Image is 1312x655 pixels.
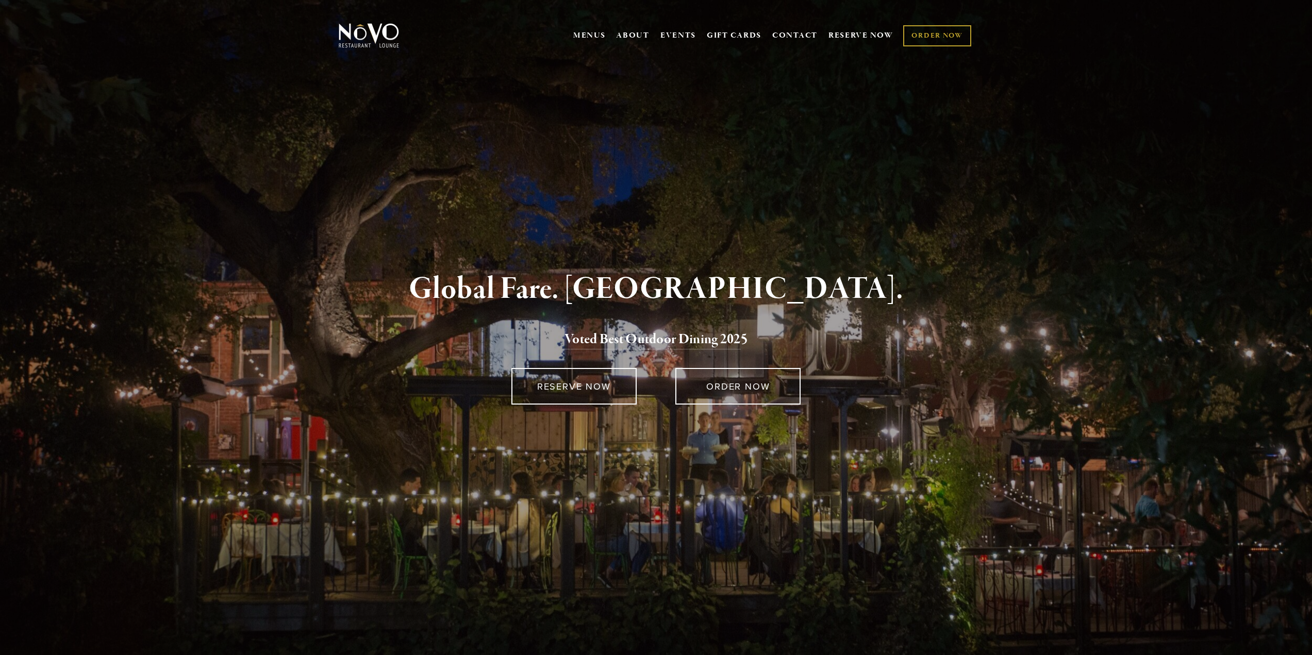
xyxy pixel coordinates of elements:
[660,30,696,41] a: EVENTS
[337,23,401,48] img: Novo Restaurant &amp; Lounge
[356,329,957,350] h2: 5
[772,26,818,45] a: CONTACT
[616,30,650,41] a: ABOUT
[903,25,971,46] a: ORDER NOW
[409,270,903,309] strong: Global Fare. [GEOGRAPHIC_DATA].
[828,26,893,45] a: RESERVE NOW
[675,368,801,405] a: ORDER NOW
[564,330,741,350] a: Voted Best Outdoor Dining 202
[511,368,637,405] a: RESERVE NOW
[573,30,606,41] a: MENUS
[707,26,761,45] a: GIFT CARDS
